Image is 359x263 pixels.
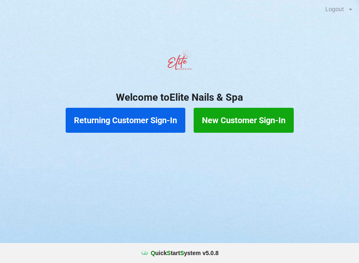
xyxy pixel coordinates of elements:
[66,108,185,133] button: Returning Customer Sign-In
[140,249,149,257] img: favicon.ico
[194,108,294,133] button: New Customer Sign-In
[151,250,155,256] span: Q
[167,250,171,256] span: S
[180,250,184,256] span: S
[325,6,344,12] div: Logout
[151,249,219,257] b: uick tart ystem v 5.0.8
[163,45,196,79] img: EliteNailsSpa-Logo1.png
